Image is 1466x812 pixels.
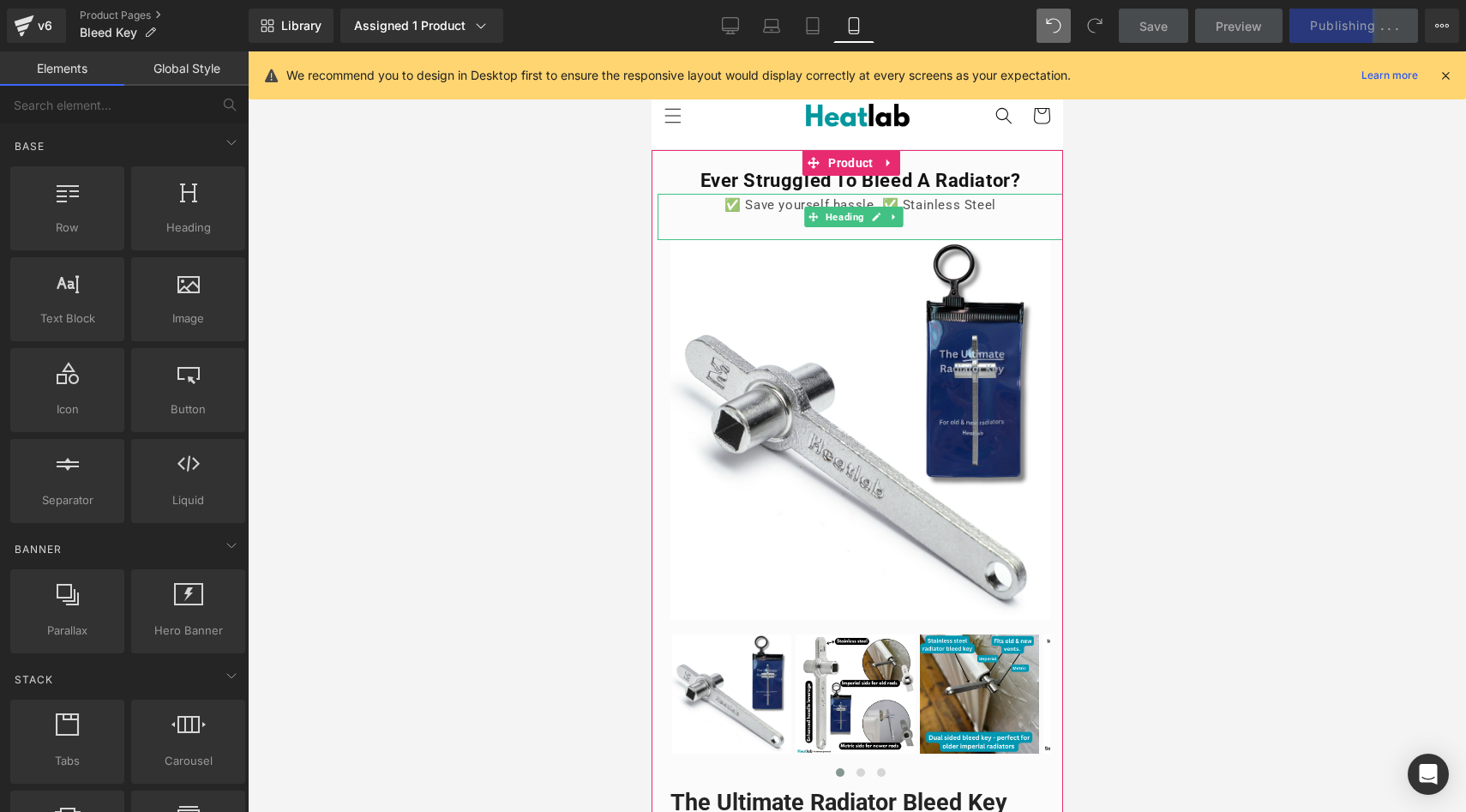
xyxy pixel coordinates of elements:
[281,18,321,33] span: Library
[15,219,119,237] span: Row
[234,155,252,176] a: Expand / Collapse
[19,189,399,568] img: The Ultimate Radiator Bleed Key With Imperial & Metric Keys
[136,491,240,509] span: Liquid
[15,491,119,509] span: Separator
[226,99,249,124] a: Expand / Collapse
[710,9,751,43] a: Desktop
[1078,9,1112,43] button: Redo
[80,26,137,39] span: Bleed Key
[13,541,63,557] span: Banner
[286,66,1071,85] p: We recommend you to design in Desktop first to ensure the responsive layout would display correct...
[1216,17,1262,35] span: Preview
[136,400,240,418] span: Button
[833,9,874,43] a: Mobile
[80,9,249,22] a: Product Pages
[3,45,40,83] summary: Menu
[136,310,240,328] span: Image
[751,9,792,43] a: Laptop
[136,752,240,770] span: Carousel
[49,118,370,140] b: Ever Struggled To Bleed a Radiator?
[15,622,119,640] span: Parallax
[171,155,216,176] span: Heading
[136,622,240,640] span: Hero Banner
[13,671,55,688] span: Stack
[15,310,119,328] span: Text Block
[268,583,388,702] img: The Ultimate Radiator Bleed Key With Imperial & Metric Keys
[1408,754,1449,795] div: Open Intercom Messenger
[249,9,333,43] a: New Library
[6,142,412,165] div: ✅ Save yourself hassle. ✅ Stainless Steel
[19,730,399,797] a: The Ultimate Radiator Bleed Key With Imperial & Metric Keys
[15,752,119,770] span: Tabs
[133,46,279,83] img: Heatlab - Central Heating Products
[354,17,490,34] div: Assigned 1 Product
[144,583,263,702] img: The Ultimate Radiator Bleed Key With Imperial & Metric Keys
[7,9,66,43] a: v6
[1139,17,1168,35] span: Save
[124,51,249,86] a: Global Style
[21,583,140,702] img: The Ultimate Radiator Bleed Key With Imperial & Metric Keys
[172,99,225,124] span: Product
[1036,9,1071,43] button: Undo
[1425,9,1459,43] button: More
[15,400,119,418] span: Icon
[333,45,371,83] summary: Search
[136,219,240,237] span: Heading
[792,9,833,43] a: Tablet
[1355,65,1425,86] a: Learn more
[392,583,511,702] img: The Ultimate Radiator Bleed Key With Imperial & Metric Keys
[1195,9,1283,43] a: Preview
[13,138,46,154] span: Base
[34,15,56,37] div: v6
